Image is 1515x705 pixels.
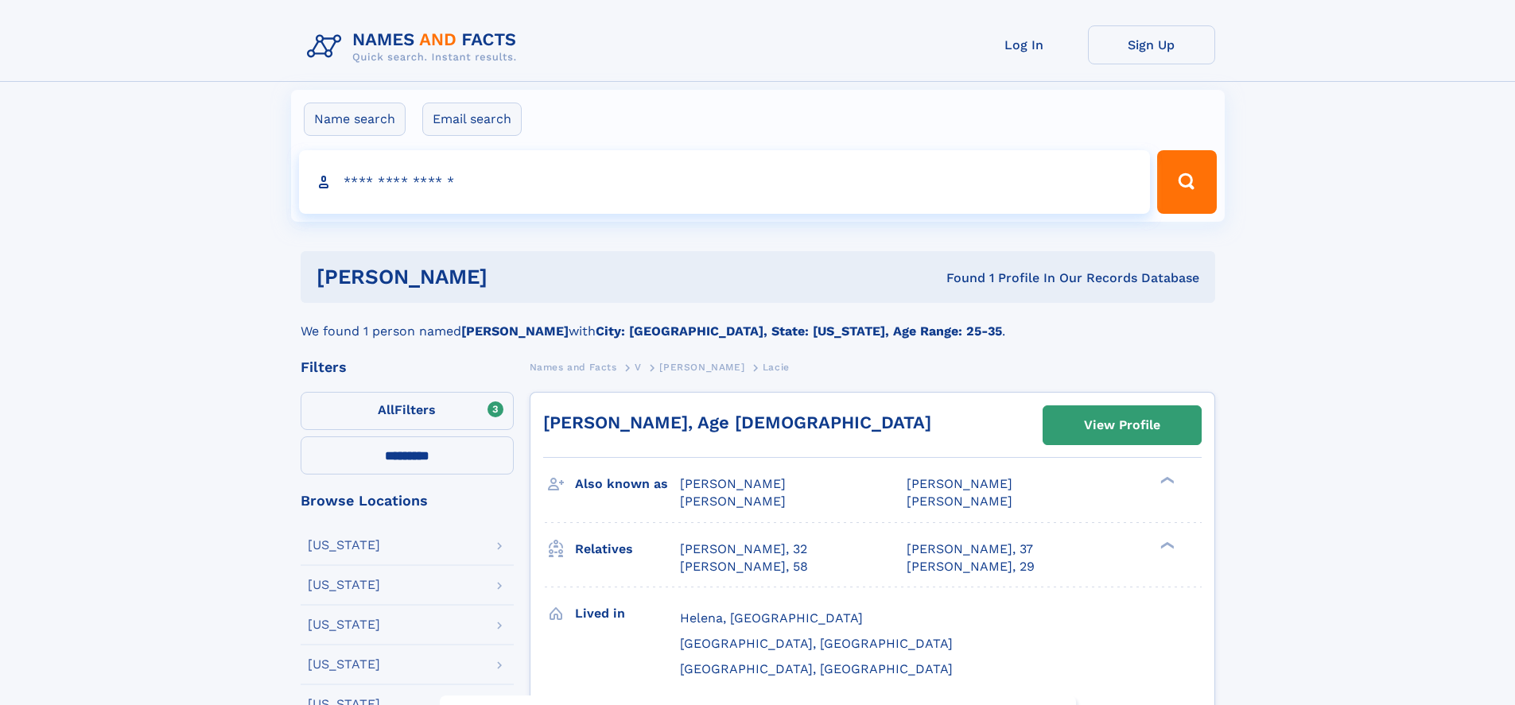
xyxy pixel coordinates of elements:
[575,471,680,498] h3: Also known as
[907,540,1033,558] a: [PERSON_NAME], 37
[907,494,1012,509] span: [PERSON_NAME]
[308,539,380,552] div: [US_STATE]
[575,600,680,627] h3: Lived in
[659,357,744,377] a: [PERSON_NAME]
[308,579,380,591] div: [US_STATE]
[717,269,1199,287] div: Found 1 Profile In Our Records Database
[301,303,1215,341] div: We found 1 person named with .
[635,357,642,377] a: V
[299,150,1151,214] input: search input
[907,476,1012,491] span: [PERSON_NAME]
[530,357,617,377] a: Names and Facts
[680,610,863,626] span: Helena, [GEOGRAPHIC_DATA]
[422,103,522,136] label: Email search
[308,618,380,631] div: [US_STATE]
[680,476,786,491] span: [PERSON_NAME]
[1088,25,1215,64] a: Sign Up
[301,392,514,430] label: Filters
[543,413,931,432] a: [PERSON_NAME], Age [DEMOGRAPHIC_DATA]
[680,636,953,651] span: [GEOGRAPHIC_DATA], [GEOGRAPHIC_DATA]
[1157,150,1216,214] button: Search Button
[763,362,790,373] span: Lacie
[1043,406,1201,444] a: View Profile
[680,540,807,558] a: [PERSON_NAME], 32
[301,360,514,374] div: Filters
[680,558,808,575] a: [PERSON_NAME], 58
[1156,540,1175,550] div: ❯
[1084,407,1160,444] div: View Profile
[596,323,1002,339] b: City: [GEOGRAPHIC_DATA], State: [US_STATE], Age Range: 25-35
[575,536,680,563] h3: Relatives
[907,558,1035,575] a: [PERSON_NAME], 29
[317,267,717,287] h1: [PERSON_NAME]
[659,362,744,373] span: [PERSON_NAME]
[301,494,514,508] div: Browse Locations
[461,323,569,339] b: [PERSON_NAME]
[635,362,642,373] span: V
[301,25,530,68] img: Logo Names and Facts
[680,494,786,509] span: [PERSON_NAME]
[1156,475,1175,486] div: ❯
[680,661,953,676] span: [GEOGRAPHIC_DATA], [GEOGRAPHIC_DATA]
[378,402,394,417] span: All
[961,25,1088,64] a: Log In
[308,658,380,671] div: [US_STATE]
[304,103,406,136] label: Name search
